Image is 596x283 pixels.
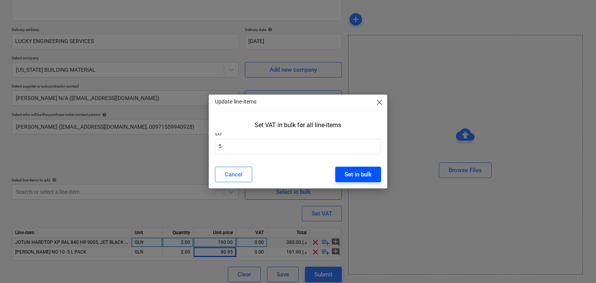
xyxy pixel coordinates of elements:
button: Cancel [215,167,252,182]
div: Set VAT in bulk for all line-items [255,121,341,129]
div: Set in bulk [345,169,372,179]
input: VAT [215,139,381,154]
p: Update line-items [215,98,256,106]
div: Cancel [225,169,243,179]
span: close [375,98,384,107]
p: VAT [215,132,381,138]
iframe: Chat Widget [557,246,596,283]
button: Set in bulk [335,167,381,182]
